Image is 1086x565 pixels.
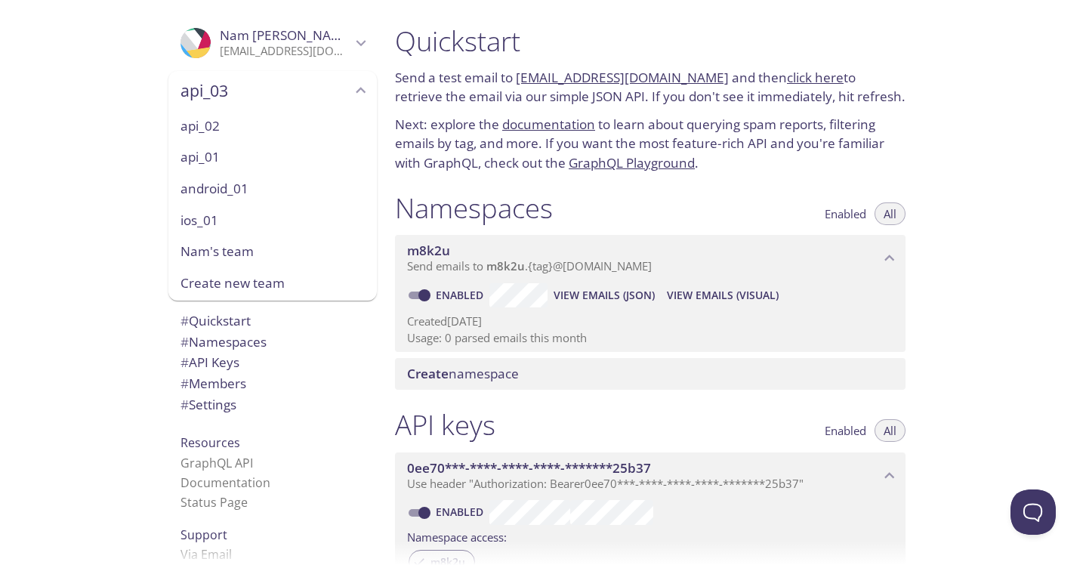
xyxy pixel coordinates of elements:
div: api_02 [168,110,377,142]
div: m8k2u namespace [395,235,906,282]
p: Next: explore the to learn about querying spam reports, filtering emails by tag, and more. If you... [395,115,906,173]
button: View Emails (Visual) [661,283,785,307]
iframe: Help Scout Beacon - Open [1010,489,1056,535]
a: documentation [502,116,595,133]
a: Documentation [180,474,270,491]
div: Nam Kevin [168,18,377,68]
span: namespace [407,365,519,382]
span: Create new team [180,273,365,293]
span: # [180,354,189,371]
span: api_03 [180,80,351,101]
span: m8k2u [407,242,450,259]
div: api_03 [168,71,377,110]
div: Quickstart [168,310,377,332]
span: Namespaces [180,333,267,350]
div: Namespaces [168,332,377,353]
span: Settings [180,396,236,413]
span: # [180,312,189,329]
span: Resources [180,434,240,451]
span: Send emails to . {tag} @[DOMAIN_NAME] [407,258,652,273]
span: API Keys [180,354,239,371]
span: # [180,396,189,413]
p: Send a test email to and then to retrieve the email via our simple JSON API. If you don't see it ... [395,68,906,107]
a: click here [787,69,844,86]
span: View Emails (Visual) [667,286,779,304]
span: # [180,375,189,392]
span: Nam [PERSON_NAME] [220,26,354,44]
a: Enabled [433,288,489,302]
button: All [875,419,906,442]
span: api_01 [180,147,365,167]
h1: Namespaces [395,191,553,225]
button: All [875,202,906,225]
span: android_01 [180,179,365,199]
span: # [180,333,189,350]
div: ios_01 [168,205,377,236]
span: Quickstart [180,312,251,329]
div: android_01 [168,173,377,205]
span: Members [180,375,246,392]
div: Create new team [168,267,377,301]
span: View Emails (JSON) [554,286,655,304]
span: Nam's team [180,242,365,261]
div: api_01 [168,141,377,173]
p: Usage: 0 parsed emails this month [407,330,893,346]
a: GraphQL Playground [569,154,695,171]
span: m8k2u [486,258,525,273]
div: Create namespace [395,358,906,390]
label: Namespace access: [407,525,507,547]
button: Enabled [816,202,875,225]
span: Create [407,365,449,382]
div: Members [168,373,377,394]
h1: Quickstart [395,24,906,58]
h1: API keys [395,408,495,442]
div: Nam's team [168,236,377,267]
span: api_02 [180,116,365,136]
a: Status Page [180,494,248,511]
a: Enabled [433,505,489,519]
p: Created [DATE] [407,313,893,329]
a: GraphQL API [180,455,253,471]
p: [EMAIL_ADDRESS][DOMAIN_NAME] [220,44,351,59]
div: Team Settings [168,394,377,415]
div: API Keys [168,352,377,373]
a: [EMAIL_ADDRESS][DOMAIN_NAME] [516,69,729,86]
span: Support [180,526,227,543]
button: View Emails (JSON) [548,283,661,307]
button: Enabled [816,419,875,442]
span: ios_01 [180,211,365,230]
